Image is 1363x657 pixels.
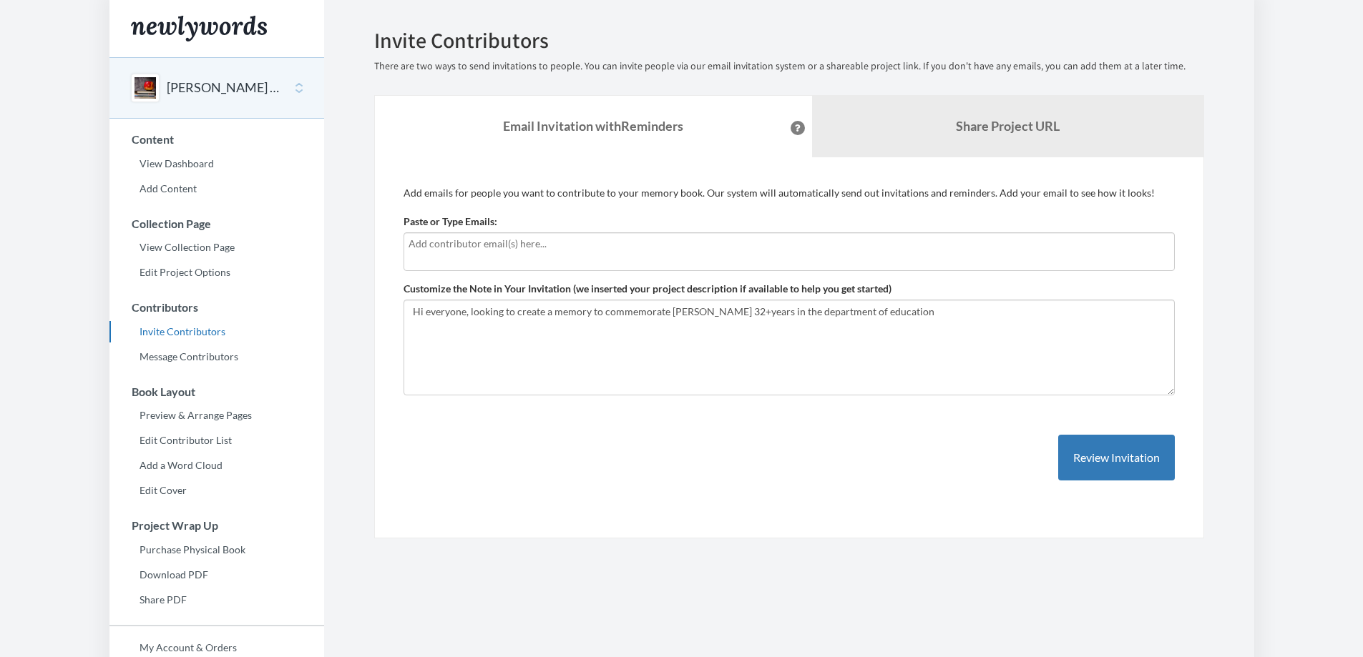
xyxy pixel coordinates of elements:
b: Share Project URL [956,118,1060,134]
a: Preview & Arrange Pages [109,405,324,426]
a: View Collection Page [109,237,324,258]
p: Add emails for people you want to contribute to your memory book. Our system will automatically s... [404,186,1175,200]
a: Invite Contributors [109,321,324,342]
a: Purchase Physical Book [109,539,324,560]
a: View Dashboard [109,153,324,174]
label: Paste or Type Emails: [404,214,497,229]
a: Download PDF [109,564,324,586]
strong: Email Invitation with Reminders [503,118,683,134]
a: Add a Word Cloud [109,455,324,476]
h3: Book Layout [110,385,324,398]
button: Review Invitation [1058,435,1175,481]
h3: Content [110,133,324,146]
a: Message Contributors [109,346,324,367]
a: Edit Contributor List [109,430,324,451]
input: Add contributor email(s) here... [409,236,1170,252]
a: Add Content [109,178,324,199]
a: Share PDF [109,589,324,611]
img: Newlywords logo [131,16,267,41]
a: Edit Project Options [109,262,324,283]
h3: Contributors [110,301,324,314]
a: Edit Cover [109,480,324,501]
p: There are two ways to send invitations to people. You can invite people via our email invitation ... [374,59,1204,74]
h3: Project Wrap Up [110,519,324,532]
textarea: Hi everyone, looking to create a memory to commemorate [PERSON_NAME] 32+years in the department o... [404,300,1175,395]
button: [PERSON_NAME] retirement [167,79,283,97]
h3: Collection Page [110,217,324,230]
label: Customize the Note in Your Invitation (we inserted your project description if available to help ... [404,282,891,296]
h2: Invite Contributors [374,29,1204,52]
